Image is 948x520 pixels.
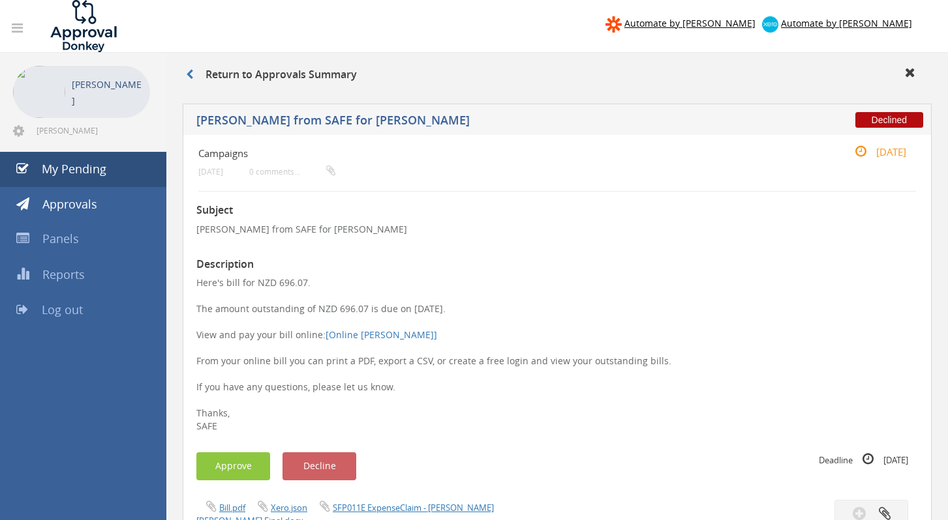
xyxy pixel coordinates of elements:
span: [PERSON_NAME][EMAIL_ADDRESS][DOMAIN_NAME] [37,125,147,136]
p: [PERSON_NAME] [72,76,144,109]
h3: Subject [196,205,918,216]
h4: Campaigns [198,148,797,159]
small: 0 comments... [249,167,335,177]
small: [DATE] [198,167,223,177]
span: Approvals [42,196,97,212]
span: My Pending [42,161,106,177]
img: xero-logo.png [762,16,778,33]
a: Bill.pdf [219,502,245,513]
p: Here's bill for NZD 696.07. The amount outstanding of NZD 696.07 is due on [DATE]. View and pay y... [196,276,918,433]
small: Deadline [DATE] [819,452,908,467]
button: Approve [196,452,270,480]
h3: Description [196,259,918,270]
small: [DATE] [841,145,906,159]
span: Panels [42,231,79,246]
img: zapier-logomark.png [605,16,622,33]
h5: [PERSON_NAME] from SAFE for [PERSON_NAME] [196,114,704,130]
h3: Return to Approvals Summary [186,69,357,81]
p: [PERSON_NAME] from SAFE for [PERSON_NAME] [196,223,918,236]
span: Declined [855,112,923,128]
a: Xero.json [271,502,307,513]
span: Automate by [PERSON_NAME] [624,17,756,29]
span: Automate by [PERSON_NAME] [781,17,912,29]
button: Decline [283,452,356,480]
span: Reports [42,267,85,282]
a: [Online [PERSON_NAME]] [326,328,437,341]
span: Log out [42,302,83,317]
